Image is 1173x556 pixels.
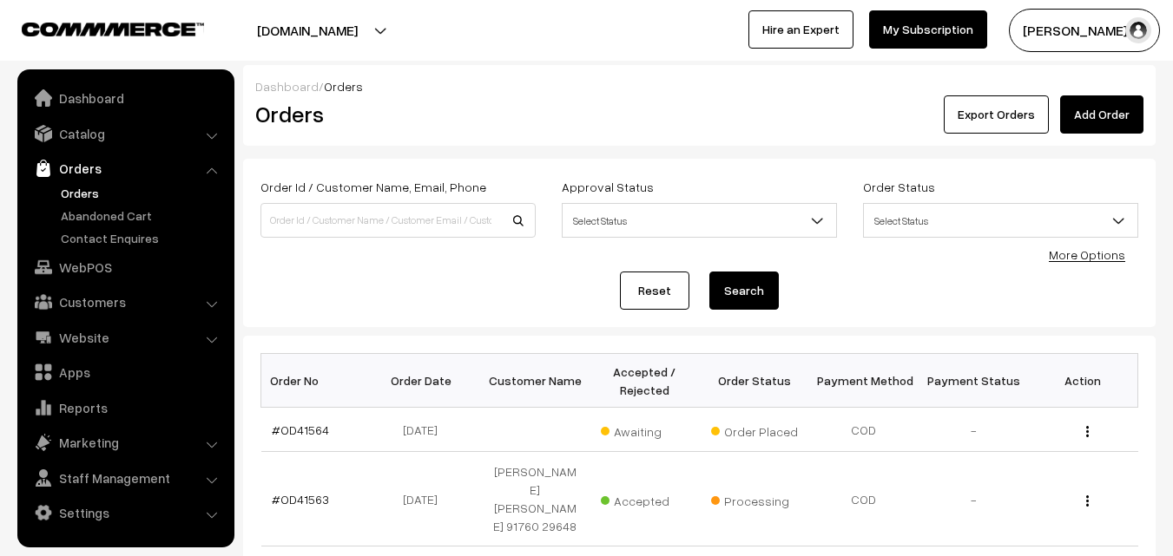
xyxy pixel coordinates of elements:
th: Accepted / Rejected [590,354,699,408]
img: Menu [1086,426,1089,437]
label: Approval Status [562,178,654,196]
a: WebPOS [22,252,228,283]
span: Awaiting [601,418,688,441]
a: Orders [56,184,228,202]
a: Customers [22,286,228,317]
td: - [919,452,1028,546]
a: Marketing [22,427,228,458]
th: Action [1028,354,1137,408]
td: [DATE] [371,452,480,546]
button: Export Orders [944,95,1049,134]
h2: Orders [255,101,534,128]
span: Orders [324,79,363,94]
a: Dashboard [22,82,228,114]
th: Payment Method [809,354,919,408]
label: Order Id / Customer Name, Email, Phone [260,178,486,196]
th: Order No [261,354,371,408]
a: Reset [620,271,689,310]
span: Select Status [864,206,1137,236]
a: My Subscription [869,10,987,49]
button: [DOMAIN_NAME] [196,9,418,52]
img: user [1125,17,1151,43]
td: COD [809,408,919,452]
span: Accepted [601,487,688,510]
th: Order Date [371,354,480,408]
td: [DATE] [371,408,480,452]
th: Customer Name [480,354,590,408]
th: Payment Status [919,354,1028,408]
a: More Options [1049,247,1125,262]
img: COMMMERCE [22,23,204,36]
a: Orders [22,153,228,184]
a: Add Order [1060,95,1143,134]
a: Settings [22,497,228,528]
a: Abandoned Cart [56,206,228,225]
a: Website [22,322,228,353]
a: Dashboard [255,79,319,94]
td: - [919,408,1028,452]
img: Menu [1086,495,1089,507]
a: #OD41564 [272,422,329,437]
td: COD [809,452,919,546]
button: Search [709,271,779,310]
button: [PERSON_NAME] s… [1009,9,1160,52]
label: Order Status [863,178,935,196]
span: Select Status [563,206,836,236]
div: / [255,77,1143,95]
a: Contact Enquires [56,229,228,247]
a: #OD41563 [272,492,329,507]
th: Order Status [700,354,809,408]
a: Hire an Expert [748,10,853,49]
span: Select Status [562,203,837,238]
a: Catalog [22,118,228,149]
input: Order Id / Customer Name / Customer Email / Customer Phone [260,203,536,238]
span: Processing [711,487,798,510]
a: Apps [22,356,228,388]
a: COMMMERCE [22,17,174,38]
span: Order Placed [711,418,798,441]
a: Reports [22,392,228,423]
span: Select Status [863,203,1138,238]
a: Staff Management [22,462,228,494]
td: [PERSON_NAME] [PERSON_NAME] 91760 29648 [480,452,590,546]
